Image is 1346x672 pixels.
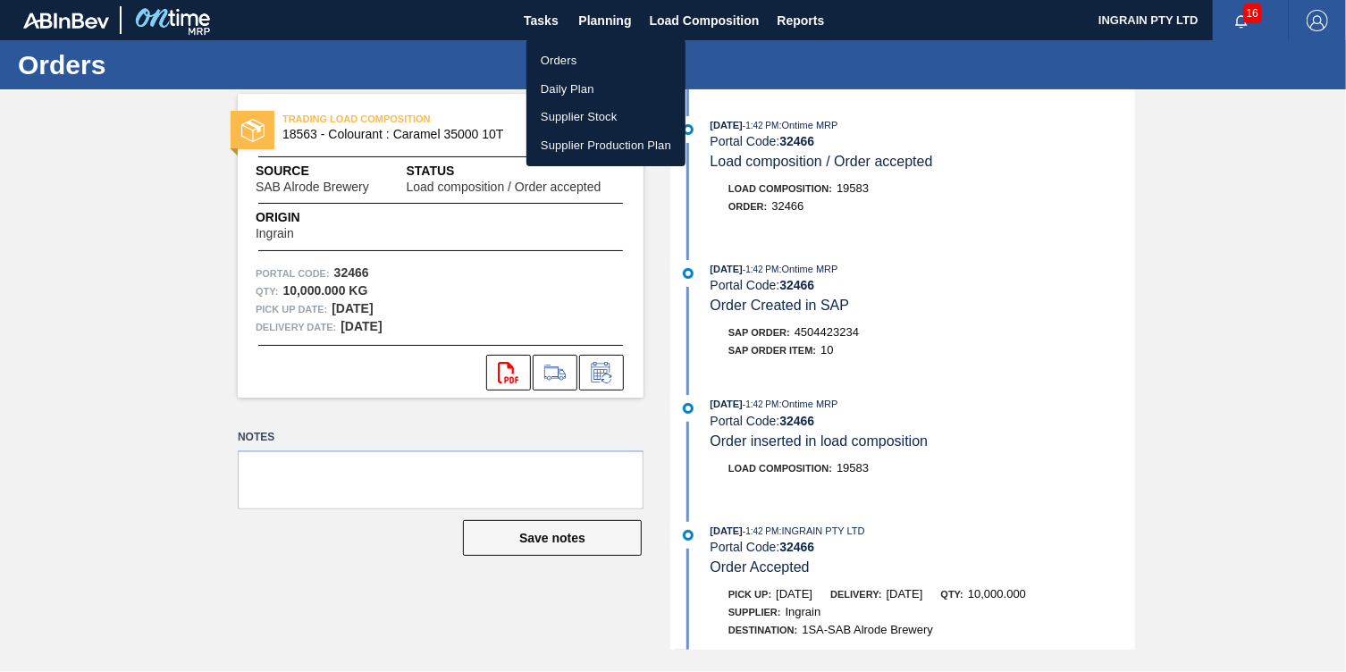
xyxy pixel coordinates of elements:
[526,75,686,104] a: Daily Plan
[526,103,686,131] a: Supplier Stock
[526,131,686,160] a: Supplier Production Plan
[526,46,686,75] a: Orders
